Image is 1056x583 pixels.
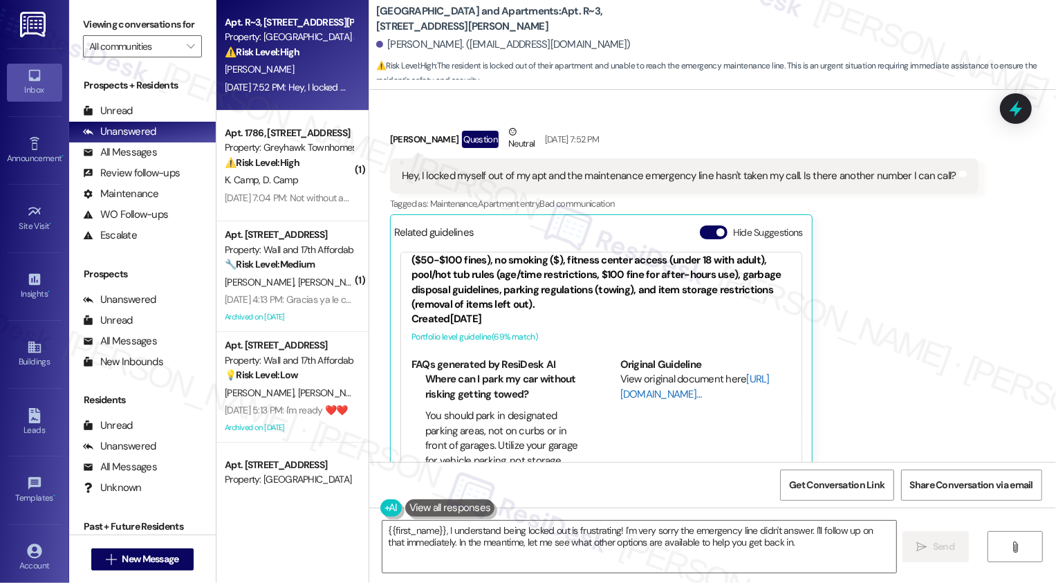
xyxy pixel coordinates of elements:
[48,287,50,297] span: •
[225,472,353,487] div: Property: [GEOGRAPHIC_DATA]
[780,470,893,501] button: Get Conversation Link
[83,145,157,160] div: All Messages
[297,387,367,399] span: [PERSON_NAME]
[263,174,298,186] span: D. Camp
[390,124,979,158] div: [PERSON_NAME]
[225,63,294,75] span: [PERSON_NAME]
[7,268,62,305] a: Insights •
[901,470,1042,501] button: Share Conversation via email
[425,372,582,402] li: Where can I park my car without risking getting towed?
[106,554,116,565] i: 
[620,372,791,402] div: View original document here
[411,238,791,312] div: Celle - Southridge Townhomes: Resident rules include pet restrictions ($50-$100 fines), no smokin...
[225,387,298,399] span: [PERSON_NAME]
[69,519,216,534] div: Past + Future Residents
[83,124,156,139] div: Unanswered
[225,156,299,169] strong: ⚠️ Risk Level: High
[223,308,354,326] div: Archived on [DATE]
[917,542,927,553] i: 
[20,12,48,37] img: ResiDesk Logo
[7,200,62,237] a: Site Visit •
[225,228,353,242] div: Apt. [STREET_ADDRESS]
[297,276,374,288] span: [PERSON_NAME] B
[733,225,803,240] label: Hide Suggestions
[83,187,159,201] div: Maintenance
[53,491,55,501] span: •
[390,194,979,214] div: Tagged as:
[83,418,133,433] div: Unread
[430,198,478,210] span: Maintenance ,
[1010,542,1021,553] i: 
[7,64,62,101] a: Inbox
[225,458,353,472] div: Apt. [STREET_ADDRESS]
[7,472,62,509] a: Templates •
[225,81,798,93] div: [DATE] 7:52 PM: Hey, I locked myself out of my apt and the maintenance emergency line hasn't take...
[225,140,353,155] div: Property: Greyhawk Townhomes
[376,37,631,52] div: [PERSON_NAME]. ([EMAIL_ADDRESS][DOMAIN_NAME])
[225,369,298,381] strong: 💡 Risk Level: Low
[382,521,896,573] textarea: {{first_name}}, I understand being locked out is frustrating! I'm very sorry the emergency line d...
[225,126,353,140] div: Apt. 1786, [STREET_ADDRESS]
[83,207,168,222] div: WO Follow-ups
[89,35,180,57] input: All communities
[462,131,499,148] div: Question
[620,358,702,371] b: Original Guideline
[902,531,970,562] button: Send
[225,46,299,58] strong: ⚠️ Risk Level: High
[225,174,263,186] span: K. Camp
[910,478,1033,492] span: Share Conversation via email
[62,151,64,161] span: •
[394,225,474,246] div: Related guidelines
[69,78,216,93] div: Prospects + Residents
[223,419,354,436] div: Archived on [DATE]
[83,104,133,118] div: Unread
[7,404,62,441] a: Leads
[83,334,157,349] div: All Messages
[69,267,216,281] div: Prospects
[402,169,956,183] div: Hey, I locked myself out of my apt and the maintenance emergency line hasn't taken my call. Is th...
[376,4,653,34] b: [GEOGRAPHIC_DATA] and Apartments: Apt. R~3, [STREET_ADDRESS][PERSON_NAME]
[83,313,133,328] div: Unread
[225,243,353,257] div: Property: Wall and 17th Affordable
[83,228,137,243] div: Escalate
[425,409,582,498] li: You should park in designated parking areas, not on curbs or in front of garages. Utilize your ga...
[187,41,194,52] i: 
[122,552,178,566] span: New Message
[225,258,315,270] strong: 🔧 Risk Level: Medium
[541,132,600,147] div: [DATE] 7:52 PM
[789,478,884,492] span: Get Conversation Link
[411,312,791,326] div: Created [DATE]
[540,198,615,210] span: Bad communication
[225,30,353,44] div: Property: [GEOGRAPHIC_DATA] and Apartments
[506,124,537,154] div: Neutral
[83,293,156,307] div: Unanswered
[411,358,555,371] b: FAQs generated by ResiDesk AI
[83,481,142,495] div: Unknown
[50,219,52,229] span: •
[411,330,791,344] div: Portfolio level guideline ( 69 % match)
[376,60,436,71] strong: ⚠️ Risk Level: High
[225,353,353,368] div: Property: Wall and 17th Affordable
[7,335,62,373] a: Buildings
[83,14,202,35] label: Viewing conversations for
[69,393,216,407] div: Residents
[225,338,353,353] div: Apt. [STREET_ADDRESS]
[620,372,770,400] a: [URL][DOMAIN_NAME]…
[83,460,157,474] div: All Messages
[225,15,353,30] div: Apt. R~3, [STREET_ADDRESS][PERSON_NAME]
[225,276,298,288] span: [PERSON_NAME]
[83,439,156,454] div: Unanswered
[7,539,62,577] a: Account
[225,192,999,204] div: [DATE] 7:04 PM: Not without advance notice as I will need to secure my pets and my husband is a n...
[91,548,194,571] button: New Message
[83,355,163,369] div: New Inbounds
[478,198,540,210] span: Apartment entry ,
[225,404,347,416] div: [DATE] 5:13 PM: I'm ready ❤️❤️
[225,293,874,306] div: [DATE] 4:13 PM: Gracias ya le comunique a [GEOGRAPHIC_DATA] que fue en otro lugar que me chocaron...
[933,539,954,554] span: Send
[83,166,180,181] div: Review follow-ups
[376,59,1056,89] span: : The resident is locked out of their apartment and unable to reach the emergency maintenance lin...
